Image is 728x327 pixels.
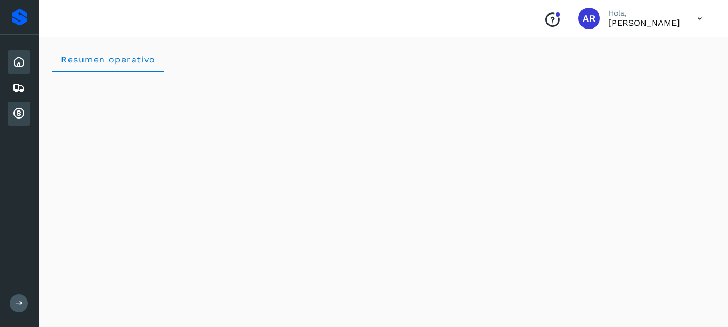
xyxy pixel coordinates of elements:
[8,50,30,74] div: Inicio
[608,9,680,18] p: Hola,
[60,54,156,65] span: Resumen operativo
[608,18,680,28] p: ARMANDO RAMIREZ VAZQUEZ
[8,76,30,100] div: Embarques
[8,102,30,126] div: Cuentas por cobrar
